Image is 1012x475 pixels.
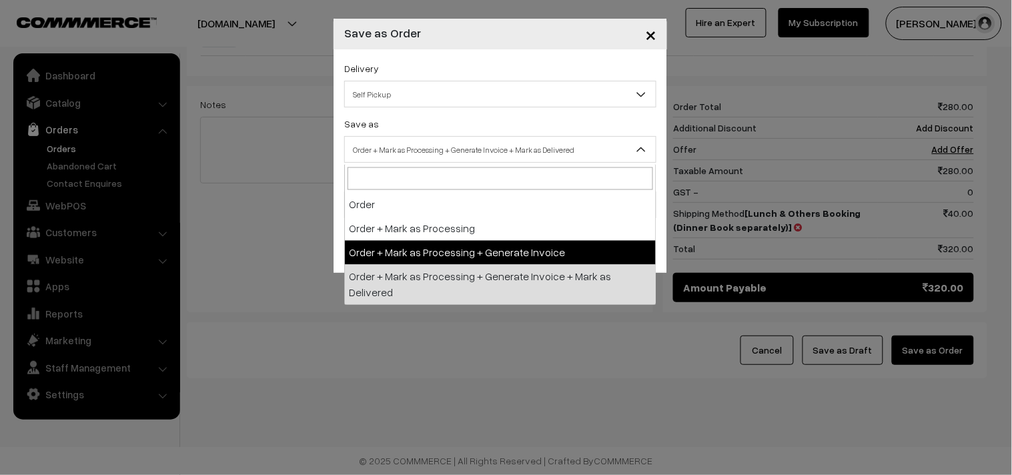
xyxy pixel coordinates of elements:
li: Order + Mark as Processing [345,217,656,241]
li: Order + Mark as Processing + Generate Invoice + Mark as Delivered [345,265,656,305]
span: × [645,21,656,46]
span: Self Pickup [345,83,656,106]
button: Close [634,13,667,55]
span: Self Pickup [344,81,656,107]
label: Save as [344,117,379,131]
li: Order [345,193,656,217]
span: Order + Mark as Processing + Generate Invoice + Mark as Delivered [345,138,656,161]
label: Delivery [344,61,379,75]
span: Order + Mark as Processing + Generate Invoice + Mark as Delivered [344,136,656,163]
h4: Save as Order [344,24,421,42]
li: Order + Mark as Processing + Generate Invoice [345,241,656,265]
